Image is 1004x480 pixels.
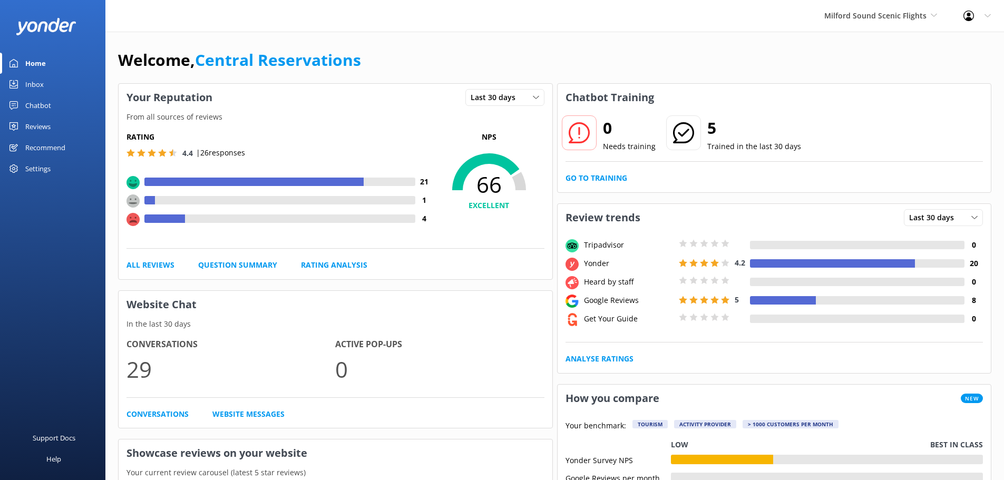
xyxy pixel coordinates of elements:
span: Last 30 days [909,212,960,223]
p: Best in class [930,439,983,450]
h4: 0 [964,276,983,288]
h4: 0 [964,313,983,325]
div: > 1000 customers per month [743,420,839,428]
p: Trained in the last 30 days [707,141,801,152]
span: 4.2 [735,258,745,268]
h3: How you compare [558,385,667,412]
a: Conversations [126,408,189,420]
div: Chatbot [25,95,51,116]
h4: 20 [964,258,983,269]
div: Home [25,53,46,74]
p: Your current review carousel (latest 5 star reviews) [119,467,552,478]
h3: Review trends [558,204,648,231]
div: Help [46,448,61,469]
h3: Showcase reviews on your website [119,439,552,467]
p: Needs training [603,141,656,152]
h1: Welcome, [118,47,361,73]
h4: EXCELLENT [434,200,544,211]
h4: Active Pop-ups [335,338,544,351]
div: Yonder [581,258,676,269]
div: Yonder Survey NPS [566,455,671,464]
p: NPS [434,131,544,143]
div: Activity Provider [674,420,736,428]
span: New [961,394,983,403]
h4: 4 [415,213,434,224]
div: Support Docs [33,427,75,448]
p: 0 [335,351,544,387]
p: | 26 responses [196,147,245,159]
div: Inbox [25,74,44,95]
p: Your benchmark: [566,420,626,433]
div: Settings [25,158,51,179]
a: All Reviews [126,259,174,271]
h4: Conversations [126,338,335,351]
a: Question Summary [198,259,277,271]
h2: 0 [603,115,656,141]
div: Reviews [25,116,51,137]
h4: 8 [964,295,983,306]
h3: Your Reputation [119,84,220,111]
a: Website Messages [212,408,285,420]
span: 5 [735,295,739,305]
span: 4.4 [182,148,193,158]
p: In the last 30 days [119,318,552,330]
div: Heard by staff [581,276,676,288]
p: From all sources of reviews [119,111,552,123]
p: Low [671,439,688,450]
h4: 1 [415,194,434,206]
h2: 5 [707,115,801,141]
a: Go to Training [566,172,627,184]
span: 66 [434,171,544,198]
span: Last 30 days [471,92,522,103]
span: Milford Sound Scenic Flights [824,11,927,21]
a: Rating Analysis [301,259,367,271]
div: Recommend [25,137,65,158]
h5: Rating [126,131,434,143]
h4: 21 [415,176,434,188]
h3: Website Chat [119,291,552,318]
div: Google Reviews [581,295,676,306]
div: Get Your Guide [581,313,676,325]
div: Tripadvisor [581,239,676,251]
a: Analyse Ratings [566,353,633,365]
h4: 0 [964,239,983,251]
img: yonder-white-logo.png [16,18,76,35]
a: Central Reservations [195,49,361,71]
div: Tourism [632,420,668,428]
p: 29 [126,351,335,387]
h3: Chatbot Training [558,84,662,111]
